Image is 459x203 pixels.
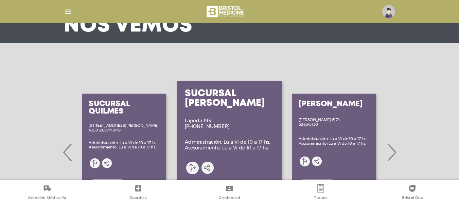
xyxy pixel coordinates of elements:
[206,3,246,20] img: bristol-medicine-blanco.png
[275,184,367,202] a: Turnos
[93,184,184,202] a: Guardias
[185,118,229,129] p: Laprida 193 [PHONE_NUMBER]
[129,195,147,201] span: Guardias
[385,134,398,170] span: Next
[402,195,423,201] span: Bristol Doc
[185,139,270,151] p: Administración: Lu a Vi de 10 a 17 hs. Asesoramiento: Lu a Vi de 10 a 17 hs.
[366,184,458,202] a: Bristol Doc
[64,17,193,35] h3: Nos vemos
[61,134,74,170] span: Previous
[314,195,328,201] span: Turnos
[64,7,72,16] img: Cober_menu-lines-white.svg
[382,5,395,18] img: profile-placeholder.svg
[219,195,240,201] span: Credencial
[28,195,66,201] span: Atención Médica Ya
[184,184,275,202] a: Credencial
[1,184,93,202] a: Atención Médica Ya
[185,89,273,108] h3: Sucursal [PERSON_NAME]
